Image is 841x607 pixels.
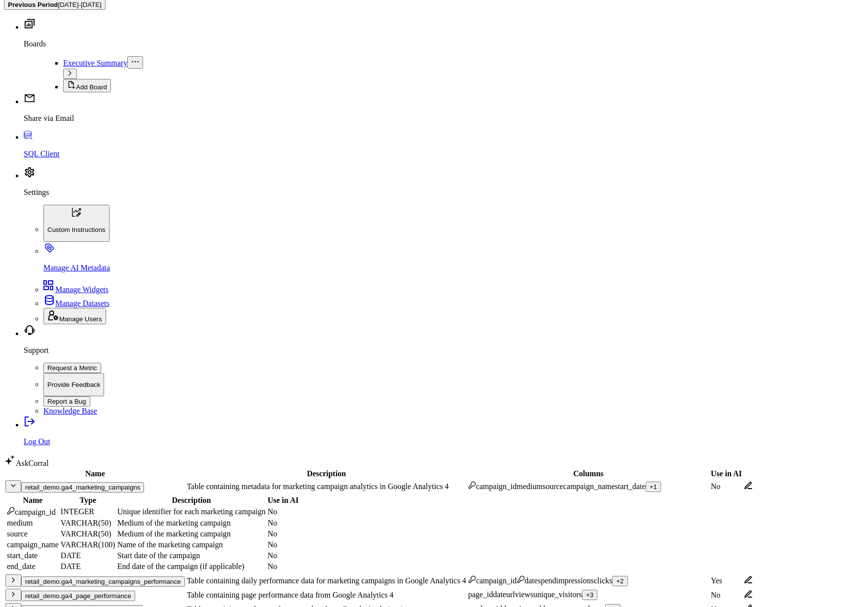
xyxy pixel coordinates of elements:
[556,576,594,585] div: impressions
[586,591,593,599] div: + 3
[43,396,90,407] button: Report a Bug
[21,576,185,587] button: retail_demo.ga4_marketing_campaigns_performance
[61,530,115,538] div: VARCHAR(50)
[186,574,467,587] td: Table containing daily performance data for marketing campaigns in Google Analytics 4
[594,576,612,585] div: clicks
[493,590,507,599] div: date
[24,346,837,355] p: Support
[616,577,623,585] div: + 2
[59,315,102,323] span: Manage Users
[61,551,115,560] div: DATE
[47,381,100,388] p: Provide Feedback
[711,591,742,600] div: No
[43,363,101,373] button: Request a Metric
[117,529,266,539] td: Medium of the marketing campaign
[47,226,106,233] p: Custom Instructions
[24,133,837,158] a: SQL Client
[710,469,742,479] th: Use in AI
[711,482,742,491] div: No
[43,264,837,272] p: Manage AI Metadata
[7,530,59,538] div: source
[43,299,110,307] a: Manage Datasets
[61,519,115,528] div: VARCHAR(50)
[63,79,111,92] button: Add Board
[61,507,115,516] div: INTEGER
[58,1,101,8] span: [DATE] - [DATE]
[61,562,115,571] div: DATE
[582,590,597,600] button: +3
[517,482,543,491] div: medium
[43,285,109,294] a: Manage Widgets
[267,530,298,538] div: No
[711,576,742,585] div: Yes
[6,495,59,505] th: Name
[7,562,59,571] div: end_date
[43,407,97,415] a: Knowledge Base
[468,469,709,479] th: Columns
[55,299,110,307] span: Manage Datasets
[5,469,185,479] th: Name
[61,540,115,549] div: VARCHAR(100)
[267,540,298,549] div: No
[517,575,538,585] div: date
[60,495,116,505] th: Type
[267,495,299,505] th: Use in AI
[7,507,59,517] div: campaign_id
[7,519,59,528] div: medium
[538,576,556,585] div: spend
[7,551,59,560] div: start_date
[117,551,266,561] td: Start date of the campaign
[533,590,582,599] div: unique_visitors
[55,285,109,294] span: Manage Widgets
[543,482,563,491] div: source
[24,39,837,48] p: Boards
[21,591,135,601] button: retail_demo.ga4_page_performance
[612,576,627,586] button: +2
[615,482,646,491] div: start_date
[24,114,837,123] p: Share via Email
[186,588,467,602] td: Table containing page performance data from Google Analytics 4
[468,590,493,599] div: page_id
[8,1,58,8] b: Previous Period
[117,506,266,517] td: Unique identifier for each marketing campaign
[267,562,298,571] div: No
[24,437,837,446] p: Log Out
[24,420,837,446] a: Log Out
[646,482,661,492] button: +1
[267,507,298,516] div: No
[506,590,515,599] div: url
[43,373,104,397] button: Provide Feedback
[468,575,517,585] div: campaign_id
[43,308,106,324] button: Manage Users
[24,150,837,158] p: SQL Client
[186,469,467,479] th: Description
[186,480,467,493] td: Table containing metadata for marketing campaign analytics in Google Analytics 4
[7,540,59,549] div: campaign_name
[267,551,298,560] div: No
[63,59,127,67] a: Executive Summary
[117,540,266,550] td: Name of the marketing campaign
[24,188,837,197] p: Settings
[650,483,657,491] div: + 1
[117,562,266,571] td: End date of the campaign (if applicable)
[515,590,533,599] div: views
[563,482,615,491] div: campaign_name
[43,205,110,242] button: Custom Instructions
[267,519,298,528] div: No
[468,481,517,491] div: campaign_id
[43,247,837,272] a: Manage AI Metadata
[117,518,266,528] td: Medium of the marketing campaign
[4,459,49,467] a: AskCorral
[21,482,144,493] button: retail_demo.ga4_marketing_campaigns
[117,495,266,505] th: Description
